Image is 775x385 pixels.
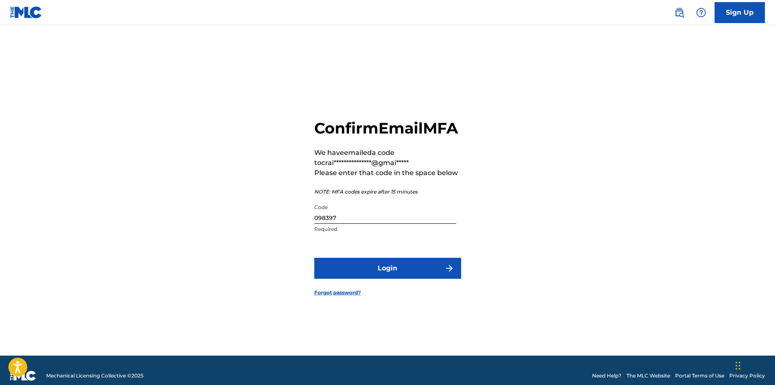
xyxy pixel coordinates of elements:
[736,353,741,378] div: Drag
[314,119,461,138] h2: Confirm Email MFA
[314,289,361,296] a: Forgot password?
[314,258,461,279] button: Login
[733,345,775,385] iframe: Chat Widget
[626,372,670,380] a: The MLC Website
[693,4,710,21] div: Help
[671,4,688,21] a: Public Search
[46,372,144,380] span: Mechanical Licensing Collective © 2025
[729,372,765,380] a: Privacy Policy
[674,8,684,18] img: search
[10,371,36,381] img: logo
[696,8,706,18] img: help
[675,372,724,380] a: Portal Terms of Use
[592,372,621,380] a: Need Help?
[314,225,456,233] p: Required
[314,168,461,178] p: Please enter that code in the space below
[10,6,42,18] img: MLC Logo
[314,188,461,196] p: NOTE: MFA codes expire after 15 minutes
[715,2,765,23] a: Sign Up
[444,263,454,273] img: f7272a7cc735f4ea7f67.svg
